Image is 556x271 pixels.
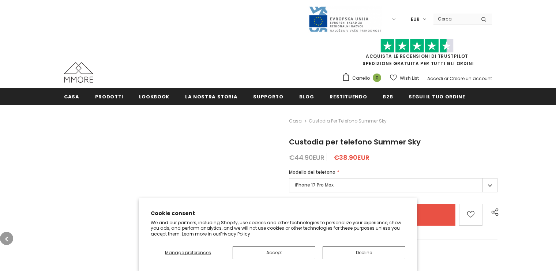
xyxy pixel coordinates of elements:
span: La nostra storia [185,93,237,100]
a: Accedi [427,75,443,82]
span: Custodia per telefono Summer Sky [309,117,387,125]
a: Segui il tuo ordine [409,88,465,105]
a: Prodotti [95,88,123,105]
span: 0 [373,74,381,82]
p: We and our partners, including Shopify, use cookies and other technologies to personalize your ex... [151,220,405,237]
span: Segui il tuo ordine [409,93,465,100]
span: Modello del telefono [289,169,335,175]
span: SPEDIZIONE GRATUITA PER TUTTI GLI ORDINI [342,42,492,67]
span: Blog [299,93,314,100]
a: Carrello 0 [342,73,385,84]
a: B2B [383,88,393,105]
span: Lookbook [139,93,169,100]
span: supporto [253,93,283,100]
button: Accept [233,246,315,259]
img: Fidati di Pilot Stars [380,39,454,53]
a: Javni Razpis [308,16,382,22]
a: Acquista le recensioni di TrustPilot [366,53,468,59]
a: supporto [253,88,283,105]
span: Wish List [400,75,419,82]
h2: Cookie consent [151,210,405,217]
span: Restituendo [330,93,367,100]
a: Blog [299,88,314,105]
span: Carrello [352,75,370,82]
a: Restituendo [330,88,367,105]
span: €38.90EUR [334,153,369,162]
span: or [444,75,448,82]
a: Casa [289,117,302,125]
span: Prodotti [95,93,123,100]
a: La nostra storia [185,88,237,105]
label: iPhone 17 Pro Max [289,178,497,192]
span: EUR [411,16,420,23]
a: Wish List [390,72,419,84]
img: Casi MMORE [64,62,93,83]
span: Custodia per telefono Summer Sky [289,137,421,147]
a: Privacy Policy [220,231,250,237]
a: Casa [64,88,79,105]
img: Javni Razpis [308,6,382,33]
span: Manage preferences [165,249,211,256]
span: B2B [383,93,393,100]
button: Decline [323,246,405,259]
a: Lookbook [139,88,169,105]
button: Manage preferences [151,246,225,259]
input: Search Site [433,14,476,24]
a: Creare un account [450,75,492,82]
span: Casa [64,93,79,100]
span: €44.90EUR [289,153,324,162]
